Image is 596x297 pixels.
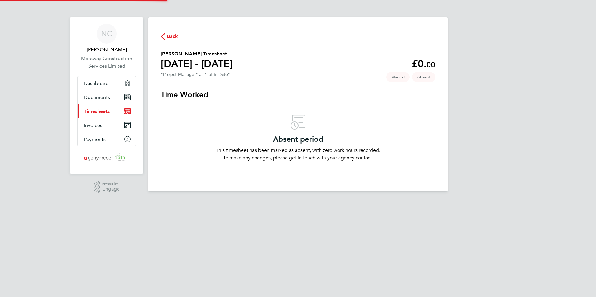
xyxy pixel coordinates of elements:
app-decimal: £0. [412,58,435,70]
a: Powered byEngage [94,181,120,193]
h3: Time Worked [161,90,435,100]
a: Invoices [78,118,136,132]
span: Timesheets [84,108,110,114]
span: Documents [84,94,110,100]
a: Documents [78,90,136,104]
p: This timesheet has been marked as absent, with zero work hours recorded. [161,147,435,154]
a: Payments [78,132,136,146]
h3: Absent period [161,134,435,144]
h1: [DATE] - [DATE] [161,58,233,70]
span: This timesheet was manually created. [386,72,410,82]
img: ganymedesolutions-logo-retina.png [82,153,131,163]
div: "Project Manager" at "Lot 6 - Site" [161,72,230,77]
span: Payments [84,136,106,142]
a: Go to home page [77,153,136,163]
span: Powered by [102,181,120,186]
a: Maraway Construction Services Limited [77,55,136,70]
span: 00 [426,60,435,69]
nav: Main navigation [70,17,143,174]
span: NC [101,30,112,38]
a: NC[PERSON_NAME] [77,24,136,54]
span: Invoices [84,122,102,128]
span: Engage [102,186,120,192]
span: Back [167,33,178,40]
p: To make any changes, please get in touch with your agency contact. [161,154,435,162]
span: Nial Casey [77,46,136,54]
span: Dashboard [84,80,109,86]
span: This timesheet is Absent. [412,72,435,82]
a: Timesheets [78,104,136,118]
a: Dashboard [78,76,136,90]
button: Back [161,32,178,40]
h2: [PERSON_NAME] Timesheet [161,50,233,58]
